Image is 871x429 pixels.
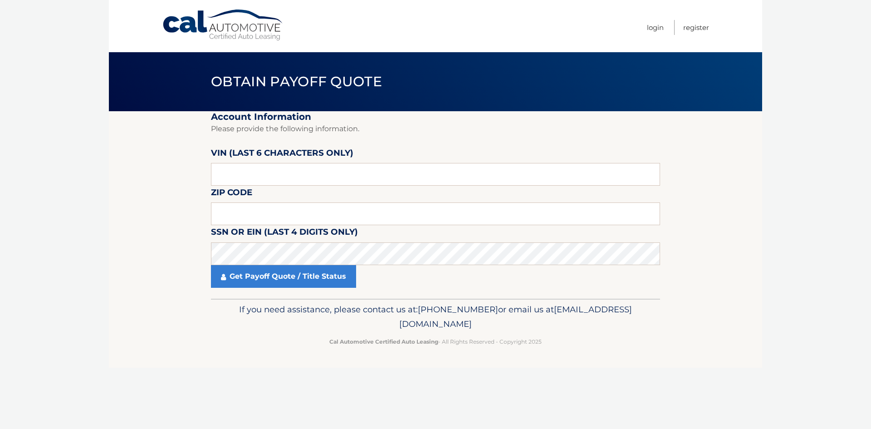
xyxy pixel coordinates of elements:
h2: Account Information [211,111,660,123]
strong: Cal Automotive Certified Auto Leasing [329,338,438,345]
a: Cal Automotive [162,9,284,41]
label: Zip Code [211,186,252,202]
span: [PHONE_NUMBER] [418,304,498,315]
a: Get Payoff Quote / Title Status [211,265,356,288]
span: Obtain Payoff Quote [211,73,382,90]
a: Login [647,20,664,35]
p: Please provide the following information. [211,123,660,135]
p: - All Rights Reserved - Copyright 2025 [217,337,654,346]
label: SSN or EIN (last 4 digits only) [211,225,358,242]
label: VIN (last 6 characters only) [211,146,353,163]
p: If you need assistance, please contact us at: or email us at [217,302,654,331]
a: Register [683,20,709,35]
